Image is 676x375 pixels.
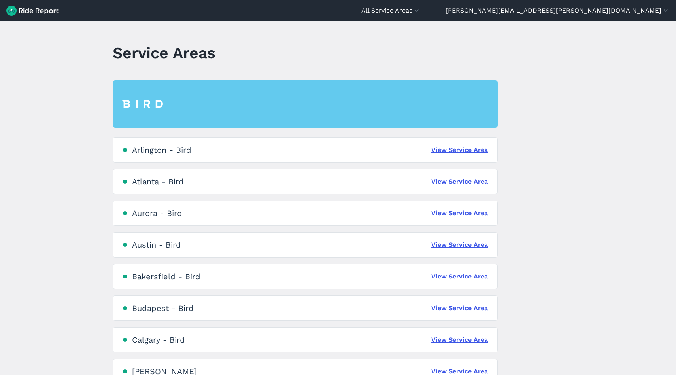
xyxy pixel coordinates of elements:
[132,208,182,218] div: Aurora - Bird
[122,100,163,108] img: Bird
[431,272,488,281] a: View Service Area
[132,303,194,313] div: Budapest - Bird
[361,6,421,15] button: All Service Areas
[431,303,488,313] a: View Service Area
[132,240,181,250] div: Austin - Bird
[431,177,488,186] a: View Service Area
[132,177,184,186] div: Atlanta - Bird
[6,6,59,16] img: Ride Report
[431,145,488,155] a: View Service Area
[113,42,215,64] h1: Service Areas
[132,272,200,281] div: Bakersfield - Bird
[431,208,488,218] a: View Service Area
[132,335,185,345] div: Calgary - Bird
[431,240,488,250] a: View Service Area
[431,335,488,345] a: View Service Area
[446,6,670,15] button: [PERSON_NAME][EMAIL_ADDRESS][PERSON_NAME][DOMAIN_NAME]
[132,145,191,155] div: Arlington - Bird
